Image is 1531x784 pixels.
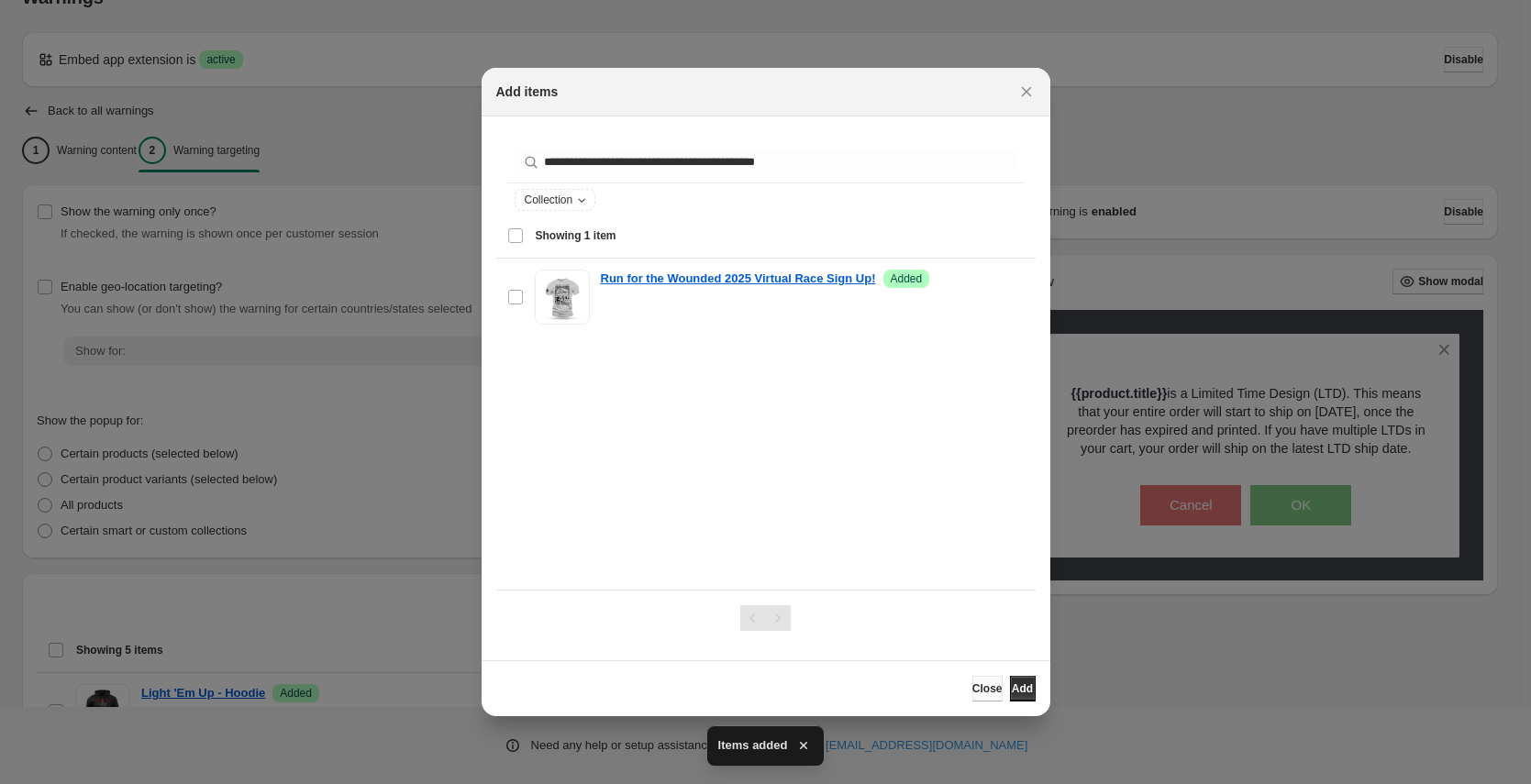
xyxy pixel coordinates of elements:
[536,228,616,243] span: Showing 1 item
[972,676,1003,701] button: Close
[972,681,1003,696] span: Close
[496,83,559,101] h2: Add items
[525,193,573,207] span: Collection
[601,270,876,288] a: Run for the Wounded 2025 Virtual Race Sign Up!
[516,190,595,210] button: Collection
[1012,681,1033,696] span: Add
[718,736,788,755] span: Items added
[1014,79,1039,105] button: Close
[1010,676,1036,701] button: Add
[740,605,791,631] nav: Pagination
[891,271,923,286] span: Added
